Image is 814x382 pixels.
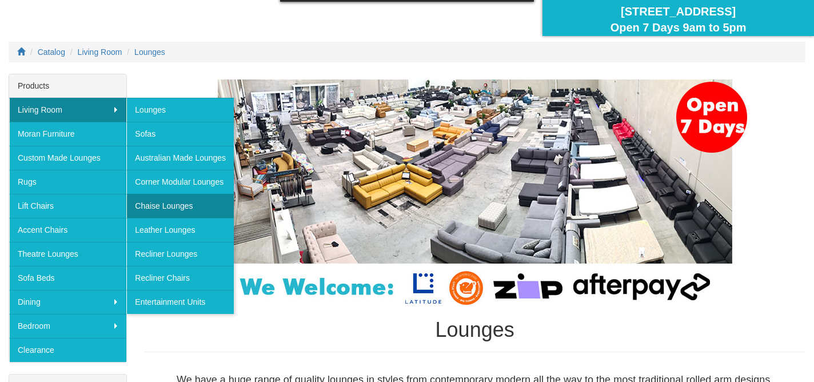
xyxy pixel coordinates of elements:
[38,47,65,57] a: Catalog
[9,266,126,290] a: Sofa Beds
[9,338,126,362] a: Clearance
[9,218,126,242] a: Accent Chairs
[9,122,126,146] a: Moran Furniture
[126,266,234,290] a: Recliner Chairs
[126,170,234,194] a: Corner Modular Lounges
[9,290,126,314] a: Dining
[9,74,126,98] div: Products
[126,146,234,170] a: Australian Made Lounges
[78,47,122,57] a: Living Room
[126,98,234,122] a: Lounges
[9,314,126,338] a: Bedroom
[9,194,126,218] a: Lift Chairs
[126,290,234,314] a: Entertainment Units
[126,194,234,218] a: Chaise Lounges
[126,242,234,266] a: Recliner Lounges
[9,146,126,170] a: Custom Made Lounges
[144,319,805,341] h1: Lounges
[189,79,761,307] img: Lounges
[9,170,126,194] a: Rugs
[9,242,126,266] a: Theatre Lounges
[9,98,126,122] a: Living Room
[126,218,234,242] a: Leather Lounges
[126,122,234,146] a: Sofas
[134,47,165,57] a: Lounges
